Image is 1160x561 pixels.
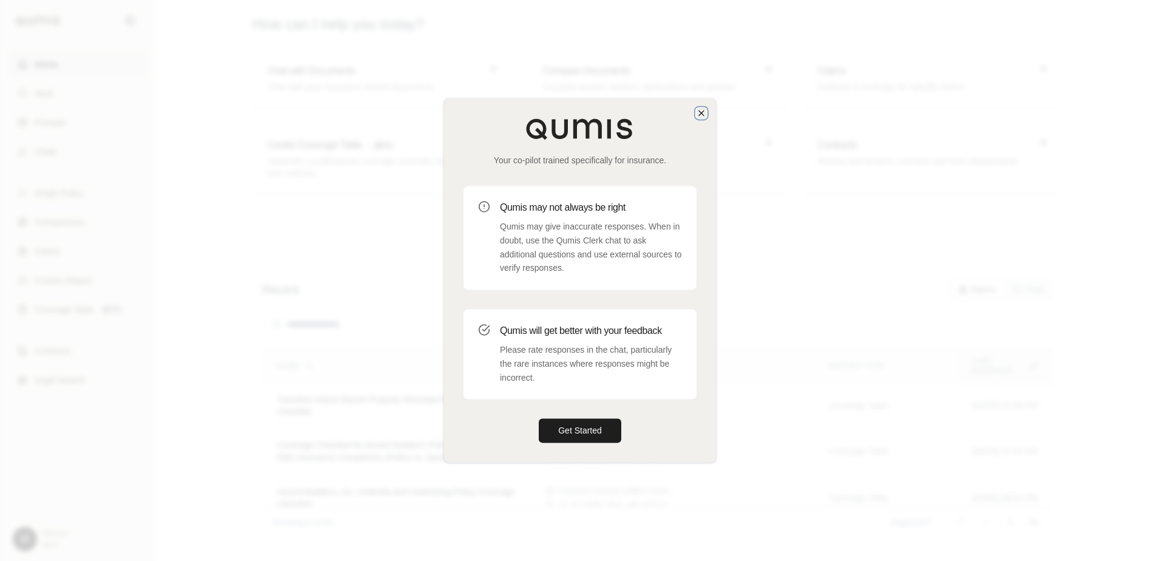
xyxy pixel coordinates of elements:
[464,154,696,166] p: Your co-pilot trained specifically for insurance.
[500,343,682,384] p: Please rate responses in the chat, particularly the rare instances where responses might be incor...
[500,200,682,215] h3: Qumis may not always be right
[500,324,682,338] h3: Qumis will get better with your feedback
[539,419,621,443] button: Get Started
[500,220,682,275] p: Qumis may give inaccurate responses. When in doubt, use the Qumis Clerk chat to ask additional qu...
[525,118,635,140] img: Qumis Logo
